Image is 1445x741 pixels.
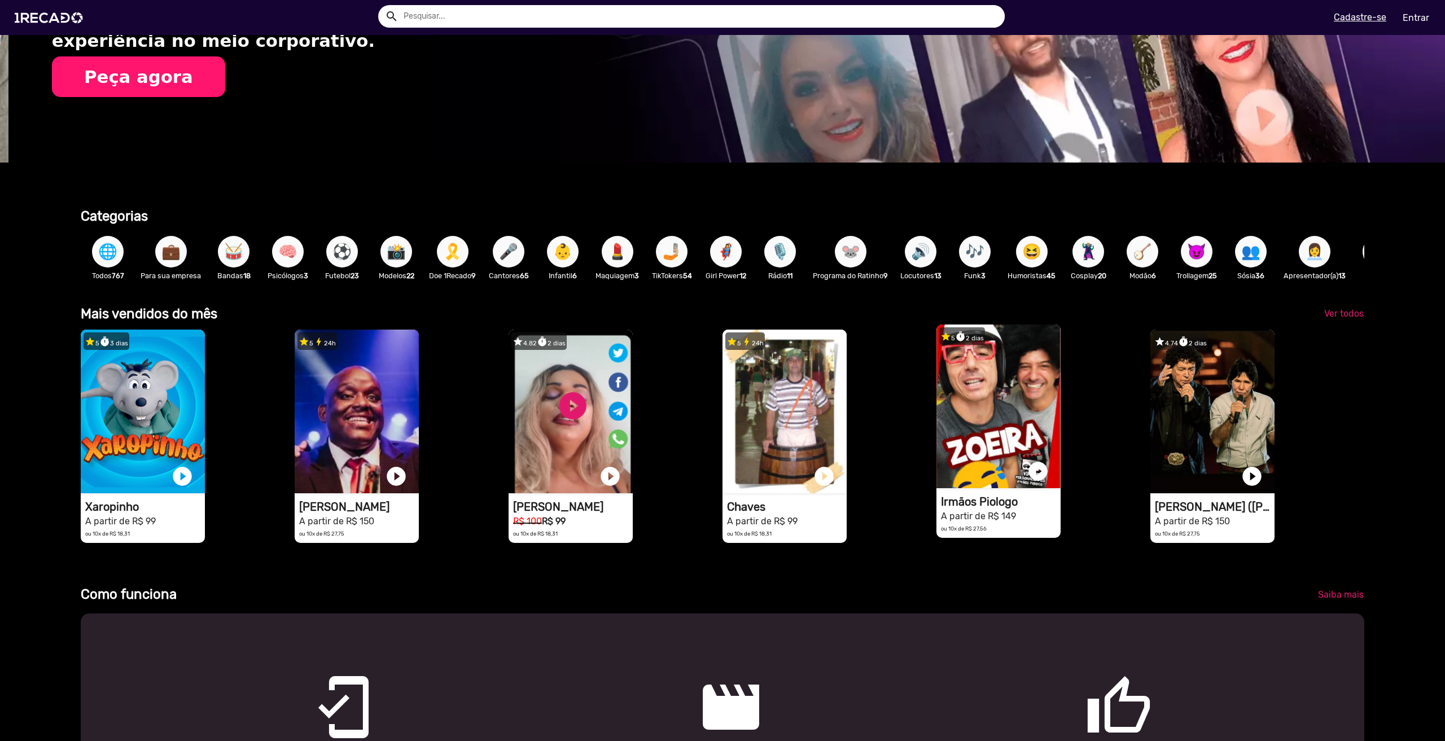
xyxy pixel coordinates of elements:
span: 🎗️ [443,236,462,268]
a: play_circle_filled [1241,465,1263,488]
button: 🥁 [218,236,249,268]
span: 🎶 [965,236,984,268]
span: Ver todos [1324,308,1364,319]
p: Para sua empresa [141,270,201,281]
small: ou 10x de R$ 18,31 [513,530,558,537]
button: 🎙️ [764,236,796,268]
button: 🌐 [92,236,124,268]
b: 45 [1046,271,1056,280]
p: Girl Power [704,270,747,281]
span: 🐭 [841,236,860,268]
button: 🎗️ [437,236,468,268]
b: 13 [1338,271,1346,280]
span: 🌐 [98,236,117,268]
small: A partir de R$ 150 [299,516,374,527]
h1: Chaves [727,500,847,514]
p: Bandas [212,270,255,281]
small: A partir de R$ 99 [727,516,798,527]
p: Psicólogos [266,270,309,281]
video: 1RECADO vídeos dedicados para fãs e empresas [509,330,633,493]
span: 📸 [387,236,406,268]
button: 🐭 [835,236,866,268]
h1: [PERSON_NAME] [299,500,419,514]
p: Infantil [541,270,584,281]
small: ou 10x de R$ 18,31 [727,530,772,537]
span: 👩‍💼 [1305,236,1324,268]
b: 6 [1151,271,1156,280]
p: Trollagem [1175,270,1218,281]
span: 👶 [553,236,572,268]
a: play_circle_filled [385,465,408,488]
mat-icon: thumb_up_outlined [1085,673,1098,687]
p: Sósia [1229,270,1272,281]
span: ⚽ [332,236,352,268]
small: A partir de R$ 99 [85,516,156,527]
p: Programa do Ratinho [813,270,888,281]
u: Cadastre-se [1334,12,1386,23]
button: 🎶 [959,236,991,268]
p: Circo [1357,270,1400,281]
b: Como funciona [81,586,177,602]
small: ou 10x de R$ 27,75 [1155,530,1200,537]
a: play_circle_filled [813,465,835,488]
small: A partir de R$ 149 [941,511,1016,521]
button: 💼 [155,236,187,268]
button: 🎤 [493,236,524,268]
span: 🔊 [911,236,930,268]
p: Cantores [487,270,530,281]
button: Peça agora [52,56,225,97]
span: 🤳🏼 [662,236,681,268]
span: 💄 [608,236,627,268]
p: Doe 1Recado [429,270,476,281]
b: 18 [243,271,251,280]
span: 🥁 [224,236,243,268]
b: Categorias [81,208,148,224]
b: 6 [572,271,577,280]
mat-icon: Example home icon [385,10,399,23]
span: 🎙️ [770,236,790,268]
video: 1RECADO vídeos dedicados para fãs e empresas [1150,330,1275,493]
span: 😈 [1187,236,1206,268]
p: Locutores [899,270,942,281]
p: TikTokers [650,270,693,281]
button: 👶 [547,236,579,268]
button: 👩‍💼 [1299,236,1330,268]
button: 💄 [602,236,633,268]
b: 3 [981,271,986,280]
span: 😆 [1022,236,1041,268]
button: 🦸‍♀️ [710,236,742,268]
input: Pesquisar... [395,5,1005,28]
small: ou 10x de R$ 27,75 [299,530,344,537]
p: Todos [86,270,129,281]
small: ou 10x de R$ 27,56 [941,525,987,532]
b: 13 [934,271,942,280]
video: 1RECADO vídeos dedicados para fãs e empresas [295,330,419,493]
p: Maquiagem [595,270,639,281]
video: 1RECADO vídeos dedicados para fãs e empresas [936,325,1061,488]
button: 😆 [1016,236,1048,268]
b: 65 [520,271,529,280]
p: Funk [953,270,996,281]
b: 9 [471,271,476,280]
a: Saiba mais [1309,585,1373,605]
span: 🎤 [499,236,518,268]
h1: Irmãos Piologo [941,495,1061,508]
b: 25 [1208,271,1217,280]
button: 🔊 [905,236,936,268]
p: Humoristas [1008,270,1056,281]
button: Example home icon [381,6,401,25]
h1: [PERSON_NAME] ([PERSON_NAME] & [PERSON_NAME]) [1155,500,1275,514]
b: R$ 99 [542,516,566,527]
span: 🪕 [1133,236,1152,268]
p: Apresentador(a) [1284,270,1346,281]
p: Futebol [321,270,364,281]
b: 11 [787,271,792,280]
button: 🪕 [1127,236,1158,268]
span: 🦹🏼‍♀️ [1079,236,1098,268]
button: 🧠 [272,236,304,268]
button: 📸 [380,236,412,268]
button: 😈 [1181,236,1212,268]
a: play_circle_filled [1027,460,1049,483]
mat-icon: movie [697,673,711,687]
small: ou 10x de R$ 18,31 [85,530,130,537]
